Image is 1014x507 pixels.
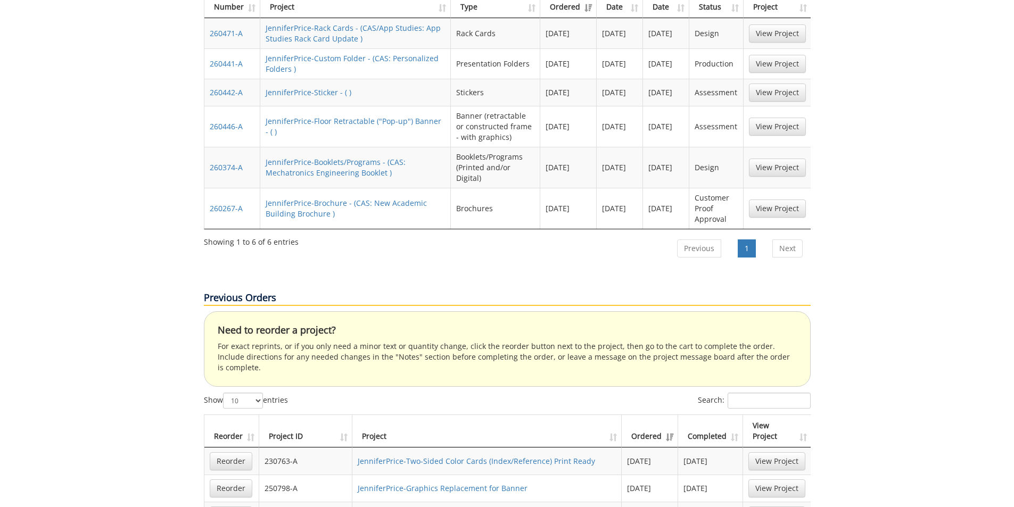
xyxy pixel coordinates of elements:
[218,341,797,373] p: For exact reprints, or if you only need a minor text or quantity change, click the reorder button...
[358,456,595,466] a: JenniferPrice-Two-Sided Color Cards (Index/Reference) Print Ready
[540,48,597,79] td: [DATE]
[204,415,259,447] th: Reorder: activate to sort column ascending
[738,239,756,257] a: 1
[259,415,353,447] th: Project ID: activate to sort column ascending
[749,159,806,177] a: View Project
[749,200,806,218] a: View Project
[210,203,243,213] a: 260267-A
[748,479,805,497] a: View Project
[749,118,806,136] a: View Project
[678,447,743,475] td: [DATE]
[689,147,743,188] td: Design
[204,232,299,247] div: Showing 1 to 6 of 6 entries
[540,79,597,106] td: [DATE]
[451,48,540,79] td: Presentation Folders
[204,393,288,409] label: Show entries
[597,106,644,147] td: [DATE]
[266,23,441,44] a: JenniferPrice-Rack Cards - (CAS/App Studies: App Studies Rack Card Update )
[643,48,689,79] td: [DATE]
[358,483,527,493] a: JenniferPrice-Graphics Replacement for Banner
[597,147,644,188] td: [DATE]
[643,106,689,147] td: [DATE]
[451,188,540,229] td: Brochures
[597,188,644,229] td: [DATE]
[698,393,811,409] label: Search:
[749,55,806,73] a: View Project
[259,447,353,475] td: 230763-A
[540,106,597,147] td: [DATE]
[210,121,243,131] a: 260446-A
[451,106,540,147] td: Banner (retractable or constructed frame - with graphics)
[689,79,743,106] td: Assessment
[266,157,406,178] a: JenniferPrice-Booklets/Programs - (CAS: Mechatronics Engineering Booklet )
[643,79,689,106] td: [DATE]
[266,198,427,219] a: JenniferPrice-Brochure - (CAS: New Academic Building Brochure )
[643,18,689,48] td: [DATE]
[210,87,243,97] a: 260442-A
[266,116,441,137] a: JenniferPrice-Floor Retractable ("Pop-up") Banner - ( )
[643,147,689,188] td: [DATE]
[689,188,743,229] td: Customer Proof Approval
[259,475,353,502] td: 250798-A
[728,393,811,409] input: Search:
[689,106,743,147] td: Assessment
[540,188,597,229] td: [DATE]
[689,48,743,79] td: Production
[210,59,243,69] a: 260441-A
[218,325,797,336] h4: Need to reorder a project?
[678,415,743,447] th: Completed: activate to sort column ascending
[689,18,743,48] td: Design
[597,18,644,48] td: [DATE]
[677,239,721,257] a: Previous
[772,239,803,257] a: Next
[597,48,644,79] td: [DATE]
[210,452,252,470] a: Reorder
[748,452,805,470] a: View Project
[743,415,811,447] th: View Project: activate to sort column ascending
[266,53,439,74] a: JenniferPrice-Custom Folder - (CAS: Personalized Folders )
[266,87,351,97] a: JenniferPrice-Sticker - ( )
[210,479,252,497] a: Reorder
[210,28,243,38] a: 260471-A
[622,447,678,475] td: [DATE]
[210,162,243,172] a: 260374-A
[749,84,806,102] a: View Project
[451,147,540,188] td: Booklets/Programs (Printed and/or Digital)
[678,475,743,502] td: [DATE]
[204,291,811,306] p: Previous Orders
[451,79,540,106] td: Stickers
[540,147,597,188] td: [DATE]
[643,188,689,229] td: [DATE]
[223,393,263,409] select: Showentries
[749,24,806,43] a: View Project
[540,18,597,48] td: [DATE]
[451,18,540,48] td: Rack Cards
[622,475,678,502] td: [DATE]
[352,415,622,447] th: Project: activate to sort column ascending
[597,79,644,106] td: [DATE]
[622,415,678,447] th: Ordered: activate to sort column ascending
